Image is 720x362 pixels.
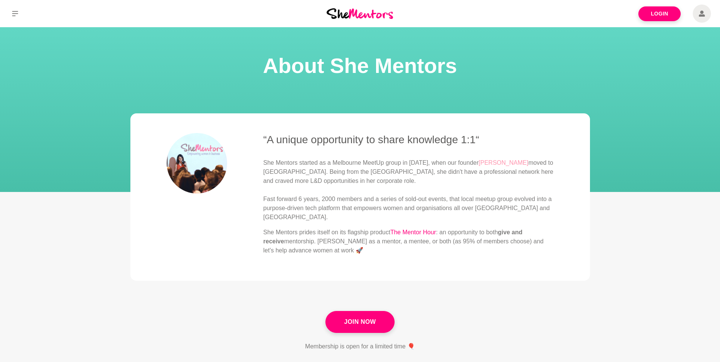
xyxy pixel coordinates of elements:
p: Membership is open for a limited time 🎈 [305,342,415,351]
h3: “A unique opportunity to share knowledge 1:1“ [263,133,554,146]
a: The Mentor Hour [390,229,436,235]
h1: About She Mentors [9,51,711,80]
a: Login [638,6,681,21]
p: She Mentors started as a Melbourne MeetUp group in [DATE], when our founder moved to [GEOGRAPHIC_... [263,158,554,222]
a: Join Now [325,311,394,333]
img: She Mentors Logo [327,8,393,19]
a: [PERSON_NAME] [478,159,528,166]
p: She Mentors prides itself on its flagship product : an opportunity to both mentorship. [PERSON_NA... [263,228,554,255]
